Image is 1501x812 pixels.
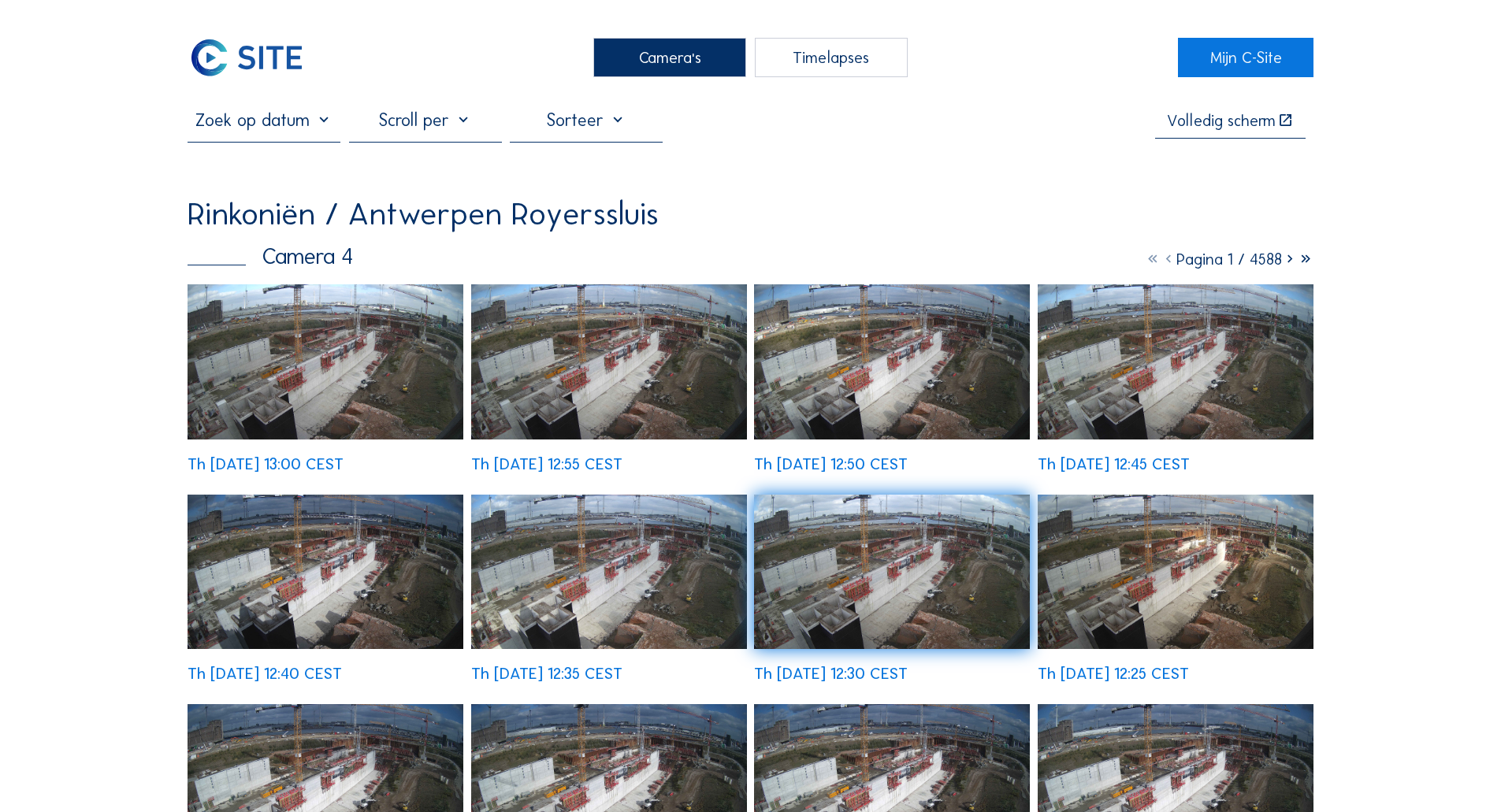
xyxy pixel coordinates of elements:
div: Rinkoniën / Antwerpen Royerssluis [188,198,659,230]
div: Th [DATE] 12:25 CEST [1038,666,1189,681]
div: Timelapses [755,38,908,77]
div: Th [DATE] 13:00 CEST [188,456,344,472]
span: Pagina 1 / 4588 [1176,250,1282,269]
input: Zoek op datum 󰅀 [188,109,340,131]
div: Camera 4 [188,245,353,267]
img: C-SITE Logo [188,38,306,77]
div: Th [DATE] 12:35 CEST [471,666,622,681]
img: image_53702809 [188,495,463,650]
div: Th [DATE] 12:30 CEST [754,666,908,681]
div: Th [DATE] 12:40 CEST [188,666,342,681]
img: image_53702639 [471,495,747,650]
img: image_53702307 [1038,495,1313,650]
a: Mijn C-Site [1178,38,1313,77]
a: C-SITE Logo [188,38,322,77]
img: image_53702472 [754,495,1030,650]
div: Th [DATE] 12:55 CEST [471,456,622,472]
div: Th [DATE] 12:50 CEST [754,456,908,472]
img: image_53703241 [471,284,747,439]
div: Th [DATE] 12:45 CEST [1038,456,1190,472]
div: Volledig scherm [1167,113,1276,128]
img: image_53703068 [754,284,1030,439]
img: image_53702896 [1038,284,1313,439]
img: image_53703326 [188,284,463,439]
div: Camera's [593,38,746,77]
